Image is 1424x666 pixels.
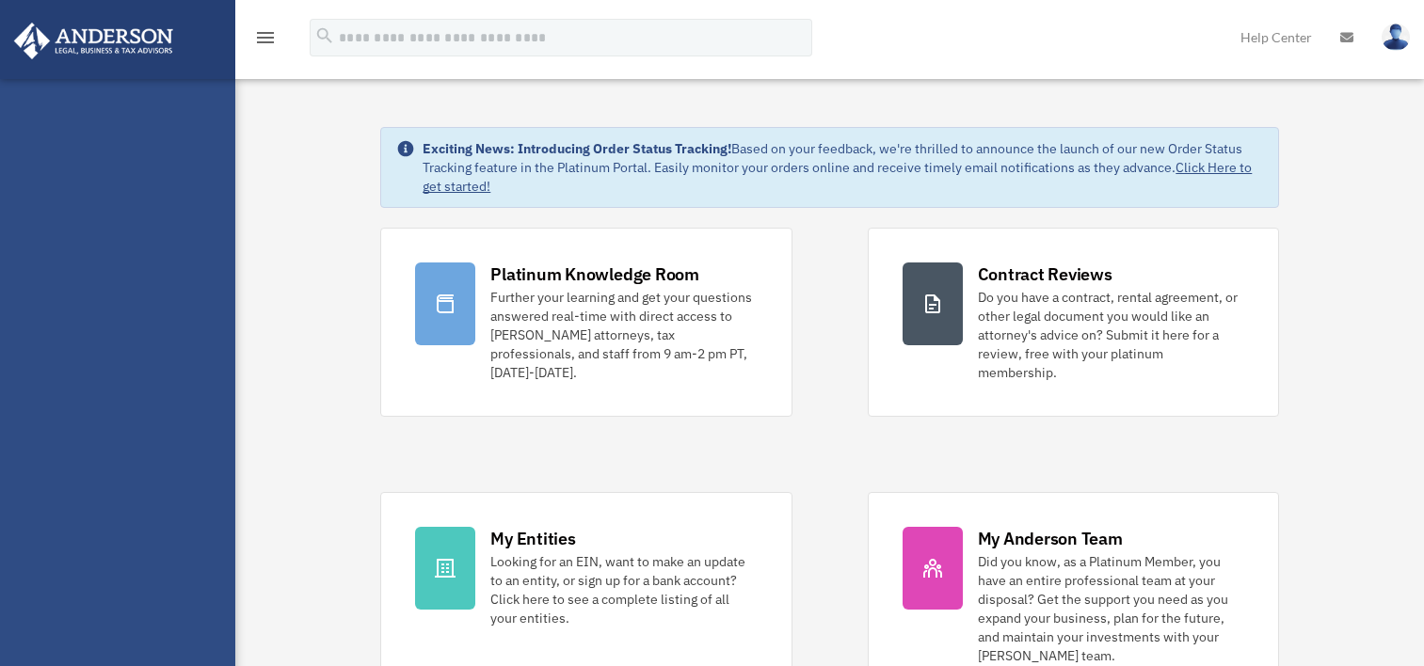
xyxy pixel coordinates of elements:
[254,33,277,49] a: menu
[978,527,1123,550] div: My Anderson Team
[254,26,277,49] i: menu
[978,288,1244,382] div: Do you have a contract, rental agreement, or other legal document you would like an attorney's ad...
[490,262,699,286] div: Platinum Knowledge Room
[380,228,792,417] a: Platinum Knowledge Room Further your learning and get your questions answered real-time with dire...
[423,159,1252,195] a: Click Here to get started!
[978,262,1112,286] div: Contract Reviews
[423,139,1262,196] div: Based on your feedback, we're thrilled to announce the launch of our new Order Status Tracking fe...
[1382,24,1410,51] img: User Pic
[314,25,335,46] i: search
[868,228,1279,417] a: Contract Reviews Do you have a contract, rental agreement, or other legal document you would like...
[490,527,575,550] div: My Entities
[423,140,731,157] strong: Exciting News: Introducing Order Status Tracking!
[490,552,757,627] div: Looking for an EIN, want to make an update to an entity, or sign up for a bank account? Click her...
[8,23,179,59] img: Anderson Advisors Platinum Portal
[490,288,757,382] div: Further your learning and get your questions answered real-time with direct access to [PERSON_NAM...
[978,552,1244,665] div: Did you know, as a Platinum Member, you have an entire professional team at your disposal? Get th...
